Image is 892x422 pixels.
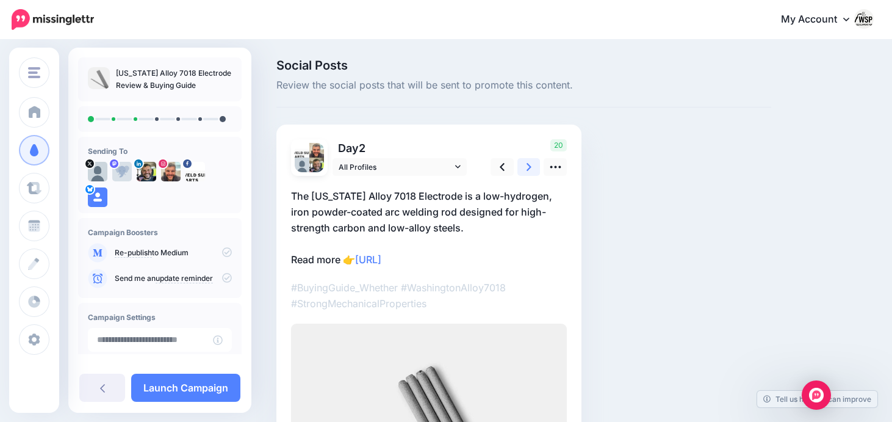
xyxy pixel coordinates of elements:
[355,253,381,266] a: [URL]
[359,142,365,155] span: 2
[88,228,232,237] h4: Campaign Boosters
[291,188,567,267] p: The [US_STATE] Alloy 7018 Electrode is a low-hydrogen, iron powder-coated arc welding rod designe...
[112,162,132,181] img: missing-88826.png
[769,5,874,35] a: My Account
[137,162,156,181] img: 1748492790208-88817.png
[291,280,567,311] p: #BuyingGuide_Whether #WashingtonAlloy7018 #StrongMechanicalProperties
[333,139,469,157] p: Day
[802,380,831,410] div: Open Intercom Messenger
[339,161,452,173] span: All Profiles
[115,247,232,258] p: to Medium
[185,162,205,181] img: 453186214_1576797442898986_2625883783420652788_n-bsa153891.jpg
[309,143,324,158] img: 434367658_622242883428226_3269331335308065314_n-bsa153892.jpg
[115,273,232,284] p: Send me an
[88,187,107,207] img: user_default_image.png
[115,248,152,258] a: Re-publish
[309,158,324,172] img: 1748492790208-88817.png
[295,158,309,172] img: default_profile-88825.png
[156,274,213,283] a: update reminder
[28,67,40,78] img: menu.png
[88,67,110,89] img: bf9520ea36092682984b70c53fb72f8b_thumb.jpg
[295,143,309,158] img: 453186214_1576797442898986_2625883783420652788_n-bsa153891.jpg
[88,313,232,322] h4: Campaign Settings
[757,391,877,407] a: Tell us how we can improve
[161,162,181,181] img: 434367658_622242883428226_3269331335308065314_n-bsa153892.jpg
[550,139,567,151] span: 20
[276,59,771,71] span: Social Posts
[116,67,232,92] p: [US_STATE] Alloy 7018 Electrode Review & Buying Guide
[88,162,107,181] img: default_profile-88825.png
[276,78,771,93] span: Review the social posts that will be sent to promote this content.
[88,147,232,156] h4: Sending To
[333,158,467,176] a: All Profiles
[12,9,94,30] img: Missinglettr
